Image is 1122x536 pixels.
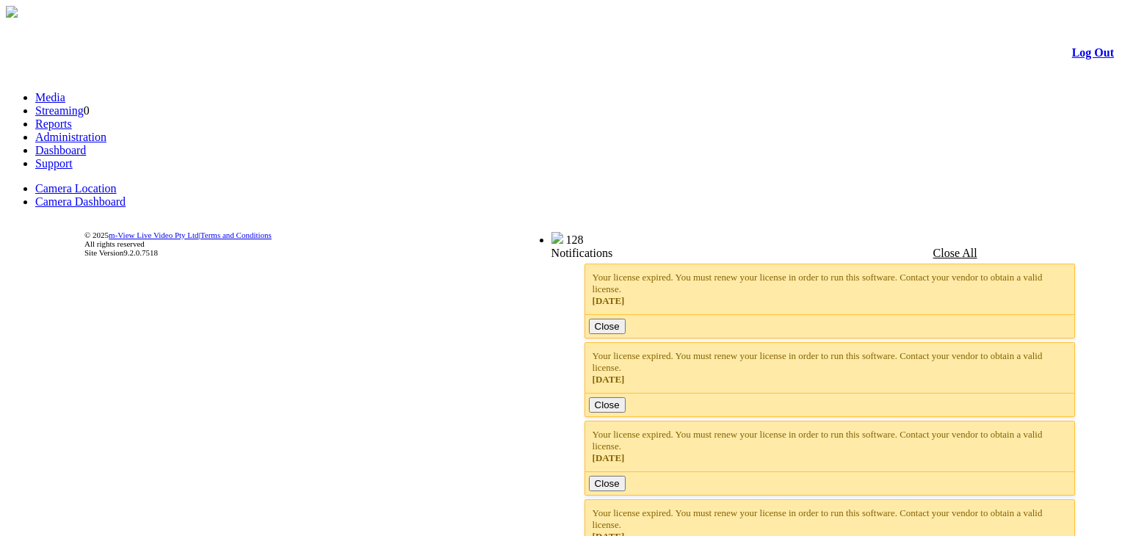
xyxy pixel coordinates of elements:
img: DigiCert Secured Site Seal [15,222,74,265]
a: Terms and Conditions [200,231,272,239]
div: Your license expired. You must renew your license in order to run this software. Contact your ven... [593,429,1068,464]
div: Site Version [84,248,1114,257]
div: © 2025 | All rights reserved [84,231,1114,257]
a: Camera Dashboard [35,195,126,208]
span: [DATE] [593,452,625,463]
a: Reports [35,117,72,130]
div: Your license expired. You must renew your license in order to run this software. Contact your ven... [593,350,1068,385]
div: Your license expired. You must renew your license in order to run this software. Contact your ven... [593,272,1068,307]
a: Support [35,157,73,170]
a: Camera Location [35,182,117,195]
span: [DATE] [593,295,625,306]
img: arrow-3.png [6,6,18,18]
button: Close [589,397,626,413]
span: 9.2.0.7518 [123,248,158,257]
a: Dashboard [35,144,86,156]
span: 0 [84,104,90,117]
a: Log Out [1072,46,1114,59]
a: Administration [35,131,106,143]
button: Close [589,319,626,334]
a: Streaming [35,104,84,117]
span: [DATE] [593,374,625,385]
a: m-View Live Video Pty Ltd [109,231,199,239]
a: Media [35,91,65,104]
button: Close [589,476,626,491]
